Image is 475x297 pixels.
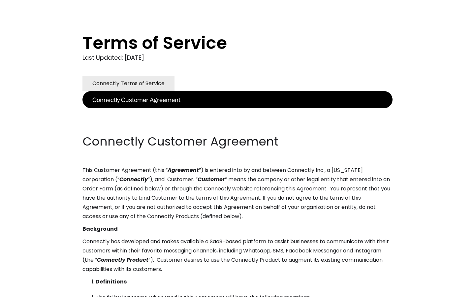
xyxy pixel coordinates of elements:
[198,176,225,183] em: Customer
[168,166,199,174] em: Agreement
[82,121,393,130] p: ‍
[96,278,127,285] strong: Definitions
[92,95,180,104] div: Connectly Customer Agreement
[82,108,393,117] p: ‍
[119,176,148,183] em: Connectly
[82,166,393,221] p: This Customer Agreement (this “ ”) is entered into by and between Connectly Inc., a [US_STATE] co...
[82,237,393,274] p: Connectly has developed and makes available a SaaS-based platform to assist businesses to communi...
[97,256,148,264] em: Connectly Product
[82,33,366,53] h1: Terms of Service
[82,53,393,63] div: Last Updated: [DATE]
[13,285,40,295] ul: Language list
[82,133,393,150] h2: Connectly Customer Agreement
[7,285,40,295] aside: Language selected: English
[92,79,165,88] div: Connectly Terms of Service
[82,225,118,233] strong: Background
